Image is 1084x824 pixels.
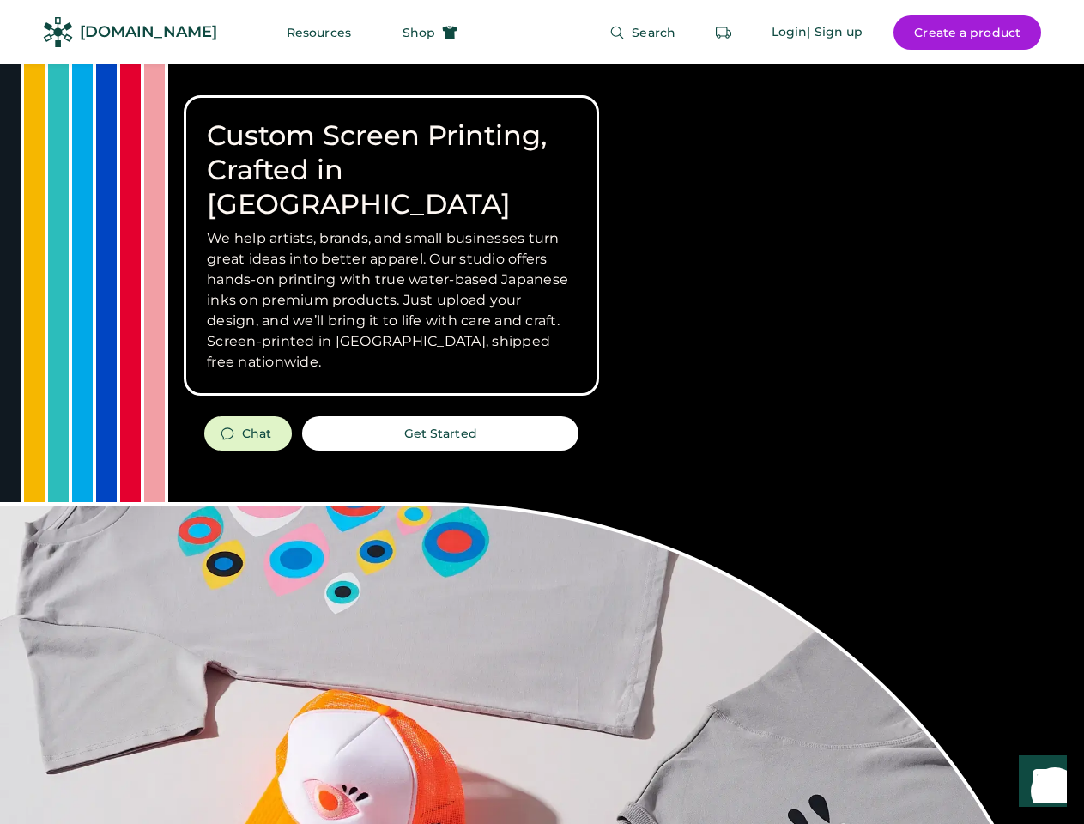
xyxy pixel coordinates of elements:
div: | Sign up [807,24,863,41]
div: Login [772,24,808,41]
span: Shop [403,27,435,39]
button: Get Started [302,416,578,451]
h1: Custom Screen Printing, Crafted in [GEOGRAPHIC_DATA] [207,118,576,221]
img: Rendered Logo - Screens [43,17,73,47]
iframe: Front Chat [1002,747,1076,821]
div: [DOMAIN_NAME] [80,21,217,43]
button: Retrieve an order [706,15,741,50]
button: Shop [382,15,478,50]
button: Search [589,15,696,50]
button: Resources [266,15,372,50]
button: Create a product [893,15,1041,50]
button: Chat [204,416,292,451]
span: Search [632,27,675,39]
h3: We help artists, brands, and small businesses turn great ideas into better apparel. Our studio of... [207,228,576,373]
